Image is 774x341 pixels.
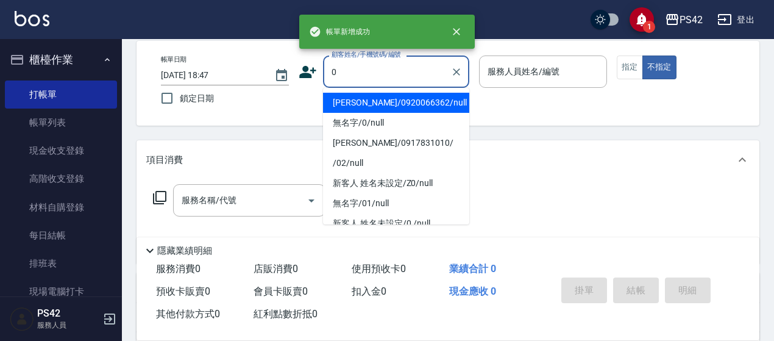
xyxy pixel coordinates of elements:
li: 新客人 姓名未設定/Z0/null [323,173,469,193]
a: 高階收支登錄 [5,165,117,193]
button: 指定 [617,56,643,79]
span: 紅利點數折抵 0 [254,308,318,320]
label: 顧客姓名/手機號碼/編號 [332,50,401,59]
span: 扣入金 0 [352,285,386,297]
span: 業績合計 0 [449,263,496,275]
button: PS42 [660,7,708,32]
span: 其他付款方式 0 [156,308,220,320]
a: 每日結帳 [5,221,117,249]
div: PS42 [680,12,703,27]
button: 櫃檯作業 [5,44,117,76]
span: 會員卡販賣 0 [254,285,308,297]
li: 無名字/01/null [323,193,469,214]
span: 帳單新增成功 [309,26,370,38]
span: 店販消費 0 [254,263,298,275]
button: close [443,18,470,45]
p: 隱藏業績明細 [157,245,212,257]
img: Logo [15,11,49,26]
span: 預收卡販賣 0 [156,285,210,297]
button: Clear [448,63,465,81]
li: 新客人 姓名未設定/0./null [323,214,469,234]
img: Person [10,307,34,331]
button: 不指定 [642,56,676,79]
span: 現金應收 0 [449,285,496,297]
span: 鎖定日期 [180,92,214,105]
a: 材料自購登錄 [5,193,117,221]
button: Open [302,191,321,210]
button: Choose date, selected date is 2025-08-23 [267,61,296,90]
div: 項目消費 [137,140,759,179]
a: 打帳單 [5,81,117,109]
p: 項目消費 [146,154,183,167]
li: 無名字/0/null [323,113,469,133]
li: [PERSON_NAME]/0917831010/ [323,133,469,153]
button: 登出 [712,9,759,31]
a: 帳單列表 [5,109,117,137]
span: 使用預收卡 0 [352,263,406,275]
button: save [630,7,654,32]
input: YYYY/MM/DD hh:mm [161,65,262,85]
label: 帳單日期 [161,55,186,64]
a: 現場電腦打卡 [5,278,117,306]
li: [PERSON_NAME]/0920066362/null [323,93,469,113]
a: 排班表 [5,249,117,278]
a: 現金收支登錄 [5,137,117,165]
h5: PS42 [37,307,99,320]
li: /02/null [323,153,469,173]
span: 服務消費 0 [156,263,201,275]
p: 服務人員 [37,320,99,331]
span: 1 [643,21,655,33]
